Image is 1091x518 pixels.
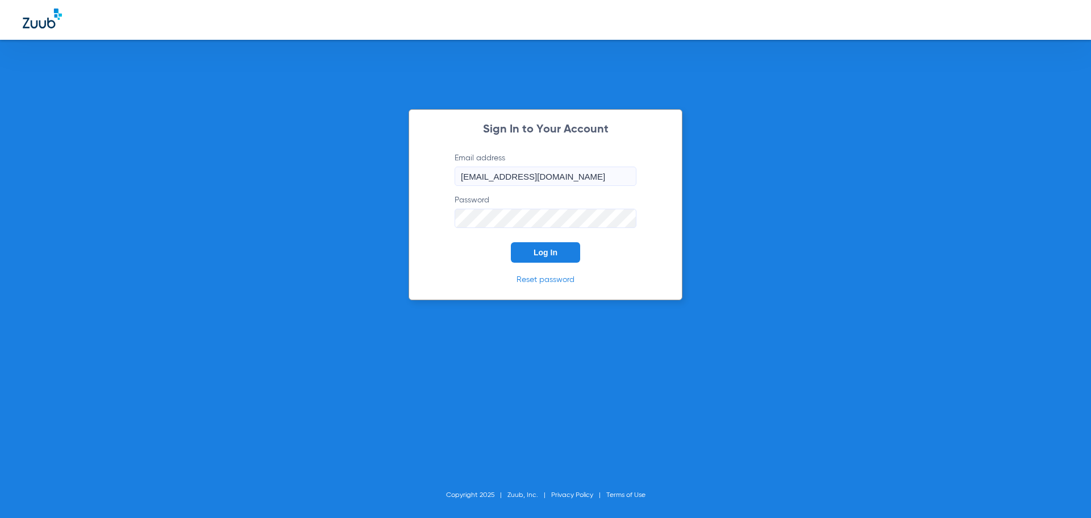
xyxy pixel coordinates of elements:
[507,490,551,501] li: Zuub, Inc.
[517,276,574,284] a: Reset password
[438,124,653,135] h2: Sign In to Your Account
[551,492,593,499] a: Privacy Policy
[455,167,636,186] input: Email address
[511,242,580,263] button: Log In
[534,248,557,257] span: Log In
[1034,463,1091,518] iframe: Chat Widget
[455,152,636,186] label: Email address
[455,209,636,228] input: Password
[446,490,507,501] li: Copyright 2025
[23,9,62,28] img: Zuub Logo
[455,194,636,228] label: Password
[606,492,646,499] a: Terms of Use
